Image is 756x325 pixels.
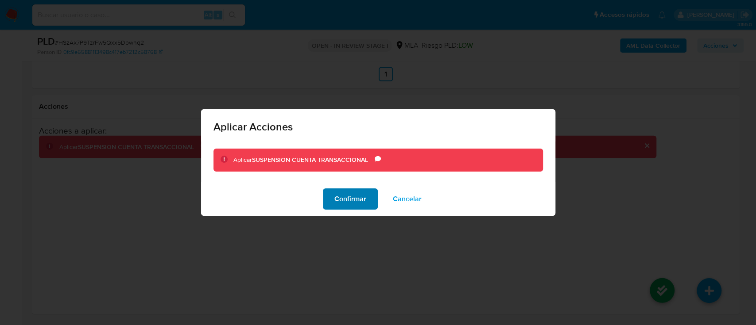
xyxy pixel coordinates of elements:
button: Cancelar [381,188,433,210]
span: Confirmar [334,189,366,209]
span: Cancelar [393,189,422,209]
span: Aplicar Acciones [213,122,543,132]
div: Aplicar [233,156,375,164]
button: Confirmar [323,188,378,210]
b: SUSPENSION CUENTA TRANSACCIONAL [252,155,368,164]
